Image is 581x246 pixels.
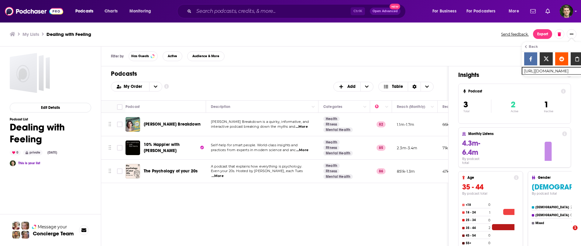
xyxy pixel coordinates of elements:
[442,145,458,151] p: 71k-105k
[361,103,369,111] button: Column Actions
[310,103,317,111] button: Column Actions
[108,143,112,152] button: Move
[466,203,487,207] h4: <18
[462,192,519,196] h4: By podcast total
[468,89,559,93] h4: Podcast
[296,124,308,129] span: ...More
[187,51,225,61] button: Audience & More
[351,7,365,15] span: Ctrl K
[397,169,415,174] p: 851k-1.3m
[10,121,91,145] h1: Dealing with Feeling
[323,145,339,150] a: Fitness
[323,127,353,132] a: Mental Health
[466,234,487,237] h4: 45 - 54
[373,10,398,13] span: Open Advanced
[323,163,340,168] a: Health
[129,51,158,61] button: Has Guests
[323,116,340,121] a: Health
[10,150,21,155] div: 0
[527,45,538,48] div: Back
[488,218,490,222] h4: 0
[10,117,91,121] h3: Podcast List
[488,241,490,245] h4: 0
[21,222,29,230] img: Jules Profile
[111,54,124,58] h3: Filter by
[323,151,353,156] a: Mental Health
[5,5,63,17] img: Podchaser - Follow, Share and Rate Podcasts
[323,140,340,145] a: Health
[535,221,570,225] h4: Mixed
[467,175,511,180] h4: Age
[296,148,308,153] span: ...More
[543,6,552,16] a: Show notifications dropdown
[458,71,562,79] h1: Insights
[499,32,531,37] button: Send feedback.
[511,99,515,110] span: 2
[333,82,373,92] button: + Add
[23,150,43,155] div: private
[442,122,457,127] p: 66k-98k
[125,164,140,178] a: The Psychology of your 20s
[22,31,39,37] a: My Lists
[194,6,351,16] input: Search podcasts, credits, & more...
[383,103,390,111] button: Column Actions
[378,82,434,92] h2: Choose View
[144,142,180,153] span: 10% Happier with [PERSON_NAME]
[10,103,91,113] button: Edit Details
[535,206,569,209] h4: [DEMOGRAPHIC_DATA]
[211,169,303,173] span: Even your 20s. Hosted by [PERSON_NAME], each Tues
[560,5,573,18] button: Show profile menu
[466,241,487,245] h4: 55+
[12,231,20,239] img: Jon Profile
[370,8,401,15] button: Open AdvancedNew
[567,29,576,39] button: Show More Button
[504,6,527,16] button: open menu
[124,85,144,89] span: My Order
[466,7,496,16] span: For Podcasters
[323,122,339,127] a: Fitness
[571,221,572,225] h4: 1
[163,51,182,61] button: Active
[144,168,198,174] span: The Psychology of your 20s
[125,117,140,132] img: Mayim Bialik's Breakdown
[164,84,169,89] a: Show additional information
[466,218,487,222] h4: 25 - 34
[488,203,490,207] h4: 0
[125,140,140,155] a: 10% Happier with Dan Harris
[489,211,490,215] h4: 1
[540,52,553,65] a: Share on X/Twitter
[570,213,572,217] h4: 0
[511,110,518,113] p: Active
[46,31,91,37] h3: Dealing with Feeling
[462,182,519,192] h3: 35 - 44
[211,143,297,147] span: Self-help for smart people. World-class insights and
[489,226,490,230] h4: 2
[376,145,386,151] p: 85
[10,160,16,166] img: drew.kilman
[488,234,490,237] h4: 0
[442,169,457,174] p: 47k-70k
[347,85,356,89] span: Add
[533,29,552,39] button: Export
[211,148,296,152] span: practices from experts in modern science and anc
[376,168,386,174] p: 86
[111,85,149,89] button: open menu
[108,120,112,129] button: Move
[211,124,295,129] span: interactive podcast breaking down the myths and
[101,6,121,16] a: Charts
[168,54,177,58] span: Active
[555,52,568,65] a: Share on Reddit
[45,150,60,155] div: [DATE]
[509,7,519,16] span: More
[111,82,162,92] h2: Choose List sort
[21,231,29,239] img: Barbara Profile
[18,161,40,165] a: This is your list
[462,6,504,16] button: open menu
[10,53,50,93] a: Dealing with Feeling
[544,110,553,113] p: Inactive
[117,145,122,151] span: Toggle select row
